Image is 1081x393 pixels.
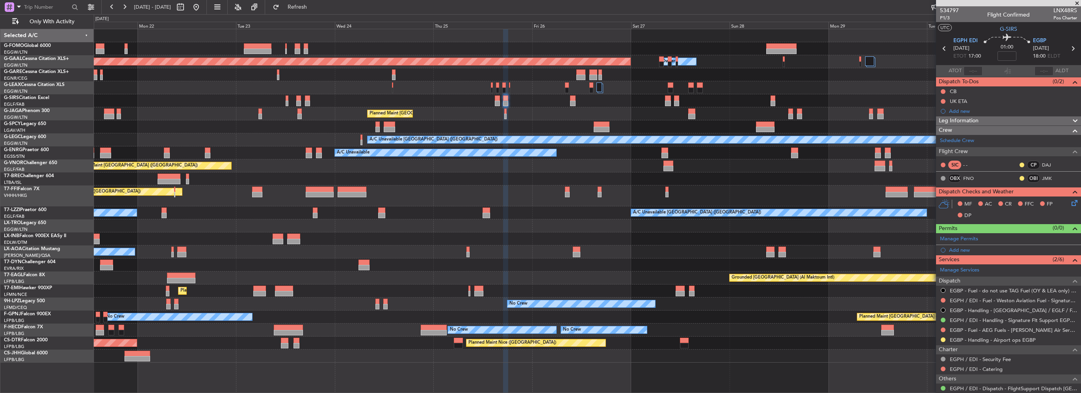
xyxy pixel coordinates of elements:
[4,140,28,146] a: EGGW/LTN
[4,299,45,303] a: 9H-LPZLegacy 500
[730,22,828,29] div: Sun 28
[4,135,21,139] span: G-LEGC
[953,45,970,52] span: [DATE]
[1053,6,1077,15] span: LNX48RS
[4,292,27,298] a: LFMN/NCE
[4,273,23,277] span: T7-EAGL
[4,351,48,356] a: CS-JHHGlobal 6000
[1033,52,1046,60] span: 18:00
[950,337,1036,343] a: EGBP - Handling - Airport ops EGBP
[940,137,974,145] a: Schedule Crew
[4,82,65,87] a: G-LEAXCessna Citation XLS
[49,186,141,198] div: Planned Maint Tianjin ([GEOGRAPHIC_DATA])
[4,286,52,290] a: T7-EMIHawker 900XP
[4,234,19,238] span: LX-INB
[940,6,959,15] span: 534797
[24,1,69,13] input: Trip Number
[950,307,1077,314] a: EGBP - Handling - [GEOGRAPHIC_DATA] / EGLF / FAB
[4,325,21,329] span: F-HECD
[4,247,60,251] a: LX-AOACitation Mustang
[4,221,46,225] a: LX-TROLegacy 650
[859,311,983,323] div: Planned Maint [GEOGRAPHIC_DATA] ([GEOGRAPHIC_DATA])
[281,4,314,10] span: Refresh
[370,134,498,146] div: A/C Unavailable [GEOGRAPHIC_DATA] ([GEOGRAPHIC_DATA])
[939,126,952,135] span: Crew
[939,345,958,354] span: Charter
[468,337,556,349] div: Planned Maint Nice ([GEOGRAPHIC_DATA])
[953,37,978,45] span: EGPH EDI
[4,338,21,342] span: CS-DTR
[335,22,434,29] div: Wed 24
[4,221,21,225] span: LX-TRO
[4,43,24,48] span: G-FOMO
[939,277,960,286] span: Dispatch
[4,174,20,178] span: T7-BRE
[337,147,370,159] div: A/C Unavailable
[180,285,256,297] div: Planned Maint [GEOGRAPHIC_DATA]
[4,344,24,350] a: LFPB/LBG
[1042,175,1060,182] a: JMK
[4,299,20,303] span: 9H-LPZ
[4,114,28,120] a: EGGW/LTN
[985,200,992,208] span: AC
[20,19,83,24] span: Only With Activity
[950,88,957,95] div: CB
[74,160,198,172] div: Planned Maint [GEOGRAPHIC_DATA] ([GEOGRAPHIC_DATA])
[4,240,27,245] a: EDLW/DTM
[4,247,22,251] span: LX-AOA
[631,22,730,29] div: Sat 27
[4,109,50,113] a: G-JAGAPhenom 300
[1001,43,1013,51] span: 01:00
[134,4,171,11] span: [DATE] - [DATE]
[4,351,21,356] span: CS-JHH
[4,109,22,113] span: G-JAGA
[950,366,1003,372] a: EGPH / EDI - Catering
[4,338,48,342] a: CS-DTRFalcon 2000
[4,187,18,191] span: T7-FFI
[1048,52,1060,60] span: ELDT
[4,161,23,165] span: G-VNOR
[4,286,19,290] span: T7-EMI
[949,108,1077,114] div: Add new
[1033,37,1046,45] span: EGBP
[940,15,959,21] span: P1/3
[4,325,43,329] a: F-HECDFalcon 7X
[1027,161,1040,169] div: CP
[4,213,24,219] a: EGLF/FAB
[1042,161,1060,168] a: DAJ
[633,207,761,219] div: A/C Unavailable [GEOGRAPHIC_DATA] ([GEOGRAPHIC_DATA])
[939,187,1014,196] span: Dispatch Checks and Weather
[987,11,1030,19] div: Flight Confirmed
[950,385,1077,392] a: EGPH / EDI - Dispatch - FlightSupport Dispatch [GEOGRAPHIC_DATA]
[4,357,24,363] a: LFPB/LBG
[939,224,957,233] span: Permits
[4,193,27,198] a: VHHH/HKG
[563,324,581,336] div: No Crew
[106,311,124,323] div: No Crew
[948,174,961,183] div: OBX
[4,208,46,212] a: T7-LZZIPraetor 600
[4,95,49,100] a: G-SIRSCitation Excel
[1053,15,1077,21] span: Pos Charter
[1047,200,1053,208] span: FP
[4,82,21,87] span: G-LEAX
[927,22,1026,29] div: Tue 30
[950,356,1011,363] a: EGPH / EDI - Security Fee
[828,22,927,29] div: Mon 29
[532,22,631,29] div: Fri 26
[1053,255,1064,264] span: (2/6)
[940,235,978,243] a: Manage Permits
[1027,174,1040,183] div: OBI
[4,318,24,324] a: LFPB/LBG
[4,279,24,284] a: LFPB/LBG
[1000,25,1017,33] span: G-SIRS
[732,272,834,284] div: Grounded [GEOGRAPHIC_DATA] (Al Maktoum Intl)
[939,147,968,156] span: Flight Crew
[4,305,27,311] a: LFMD/CEQ
[4,273,45,277] a: T7-EAGLFalcon 8X
[939,255,959,264] span: Services
[1005,200,1012,208] span: CR
[4,101,24,107] a: EGLF/FAB
[964,66,983,76] input: --:--
[4,88,28,94] a: EGGW/LTN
